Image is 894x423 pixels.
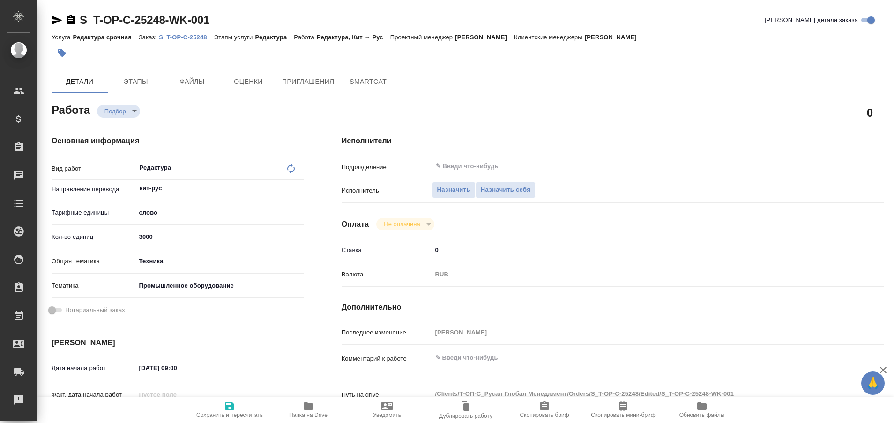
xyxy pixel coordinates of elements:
[342,390,432,400] p: Путь на drive
[455,34,514,41] p: [PERSON_NAME]
[139,34,159,41] p: Заказ:
[190,397,269,423] button: Сохранить и пересчитать
[342,354,432,364] p: Комментарий к работе
[520,412,569,418] span: Скопировать бриф
[439,413,492,419] span: Дублировать работу
[269,397,348,423] button: Папка на Drive
[376,218,434,230] div: Подбор
[170,76,215,88] span: Файлы
[765,15,858,25] span: [PERSON_NAME] детали заказа
[57,76,102,88] span: Детали
[342,135,884,147] h4: Исполнители
[65,15,76,26] button: Скопировать ссылку
[390,34,455,41] p: Проектный менеджер
[52,185,136,194] p: Направление перевода
[342,245,432,255] p: Ставка
[294,34,317,41] p: Работа
[214,34,255,41] p: Этапы услуги
[437,185,470,195] span: Назначить
[432,243,839,257] input: ✎ Введи что-нибудь
[867,104,873,120] h2: 0
[381,220,423,228] button: Не оплачена
[584,397,663,423] button: Скопировать мини-бриф
[514,34,585,41] p: Клиентские менеджеры
[476,182,536,198] button: Назначить себя
[159,33,214,41] a: S_T-OP-C-25248
[432,182,476,198] button: Назначить
[52,101,90,118] h2: Работа
[52,257,136,266] p: Общая тематика
[196,412,263,418] span: Сохранить и пересчитать
[317,34,390,41] p: Редактура, Кит → Рус
[52,337,304,349] h4: [PERSON_NAME]
[679,412,725,418] span: Обновить файлы
[663,397,741,423] button: Обновить файлы
[52,364,136,373] p: Дата начала работ
[342,270,432,279] p: Валюта
[432,326,839,339] input: Пустое поле
[80,14,209,26] a: S_T-OP-C-25248-WK-001
[97,105,140,118] div: Подбор
[348,397,426,423] button: Уведомить
[432,267,839,282] div: RUB
[346,76,391,88] span: SmartCat
[435,161,805,172] input: ✎ Введи что-нибудь
[255,34,294,41] p: Редактура
[136,253,304,269] div: Техника
[52,208,136,217] p: Тарифные единицы
[865,373,881,393] span: 🙏
[73,34,138,41] p: Редактура срочная
[52,232,136,242] p: Кол-во единиц
[52,34,73,41] p: Услуга
[52,390,136,400] p: Факт. дата начала работ
[289,412,328,418] span: Папка на Drive
[136,205,304,221] div: слово
[136,388,218,401] input: Пустое поле
[52,135,304,147] h4: Основная информация
[342,219,369,230] h4: Оплата
[136,361,218,375] input: ✎ Введи что-нибудь
[226,76,271,88] span: Оценки
[159,34,214,41] p: S_T-OP-C-25248
[299,187,301,189] button: Open
[52,15,63,26] button: Скопировать ссылку для ЯМессенджера
[342,328,432,337] p: Последнее изменение
[426,397,505,423] button: Дублировать работу
[342,163,432,172] p: Подразделение
[481,185,530,195] span: Назначить себя
[342,302,884,313] h4: Дополнительно
[505,397,584,423] button: Скопировать бриф
[102,107,129,115] button: Подбор
[861,371,885,395] button: 🙏
[52,43,72,63] button: Добавить тэг
[373,412,401,418] span: Уведомить
[113,76,158,88] span: Этапы
[342,186,432,195] p: Исполнитель
[65,305,125,315] span: Нотариальный заказ
[136,278,304,294] div: Промышленное оборудование
[282,76,335,88] span: Приглашения
[585,34,644,41] p: [PERSON_NAME]
[834,165,835,167] button: Open
[52,164,136,173] p: Вид работ
[591,412,655,418] span: Скопировать мини-бриф
[52,281,136,290] p: Тематика
[432,386,839,402] textarea: /Clients/Т-ОП-С_Русал Глобал Менеджмент/Orders/S_T-OP-C-25248/Edited/S_T-OP-C-25248-WK-001
[136,230,304,244] input: ✎ Введи что-нибудь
